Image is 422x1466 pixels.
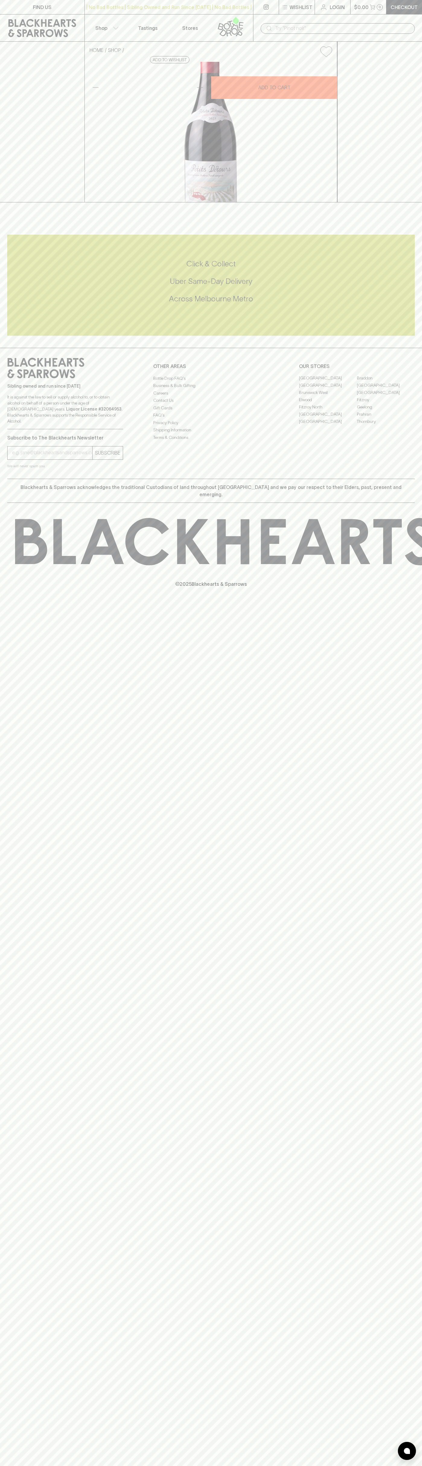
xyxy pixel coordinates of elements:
[357,382,415,389] a: [GEOGRAPHIC_DATA]
[7,259,415,269] h5: Click & Collect
[169,14,211,41] a: Stores
[357,411,415,418] a: Prahran
[93,446,123,459] button: SUBSCRIBE
[7,434,123,441] p: Subscribe to The Blackhearts Newsletter
[127,14,169,41] a: Tastings
[354,4,369,11] p: $0.00
[153,397,269,404] a: Contact Us
[357,396,415,404] a: Fitzroy
[7,235,415,336] div: Call to action block
[153,419,269,426] a: Privacy Policy
[299,418,357,425] a: [GEOGRAPHIC_DATA]
[391,4,418,11] p: Checkout
[357,404,415,411] a: Geelong
[95,24,107,32] p: Shop
[404,1448,410,1454] img: bubble-icon
[318,44,335,59] button: Add to wishlist
[299,389,357,396] a: Brunswick West
[275,24,410,33] input: Try "Pinot noir"
[85,14,127,41] button: Shop
[85,62,337,202] img: 40911.png
[153,427,269,434] a: Shipping Information
[12,484,410,498] p: Blackhearts & Sparrows acknowledges the traditional Custodians of land throughout [GEOGRAPHIC_DAT...
[12,448,92,458] input: e.g. jane@blackheartsandsparrows.com.au
[357,375,415,382] a: Braddon
[153,404,269,411] a: Gift Cards
[33,4,52,11] p: FIND US
[357,418,415,425] a: Thornbury
[153,389,269,397] a: Careers
[153,382,269,389] a: Business & Bulk Gifting
[153,412,269,419] a: FAQ's
[299,375,357,382] a: [GEOGRAPHIC_DATA]
[90,47,103,53] a: HOME
[379,5,381,9] p: 0
[299,382,357,389] a: [GEOGRAPHIC_DATA]
[7,463,123,469] p: We will never spam you
[7,276,415,286] h5: Uber Same-Day Delivery
[138,24,157,32] p: Tastings
[299,396,357,404] a: Elwood
[299,411,357,418] a: [GEOGRAPHIC_DATA]
[66,407,122,411] strong: Liquor License #32064953
[258,84,290,91] p: ADD TO CART
[150,56,189,63] button: Add to wishlist
[299,363,415,370] p: OUR STORES
[153,434,269,441] a: Terms & Conditions
[7,394,123,424] p: It is against the law to sell or supply alcohol to, or to obtain alcohol on behalf of a person un...
[108,47,121,53] a: SHOP
[357,389,415,396] a: [GEOGRAPHIC_DATA]
[290,4,313,11] p: Wishlist
[153,363,269,370] p: OTHER AREAS
[7,383,123,389] p: Sibling owned and run since [DATE]
[330,4,345,11] p: Login
[182,24,198,32] p: Stores
[299,404,357,411] a: Fitzroy North
[7,294,415,304] h5: Across Melbourne Metro
[95,449,120,456] p: SUBSCRIBE
[211,76,337,99] button: ADD TO CART
[153,375,269,382] a: Bottle Drop FAQ's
